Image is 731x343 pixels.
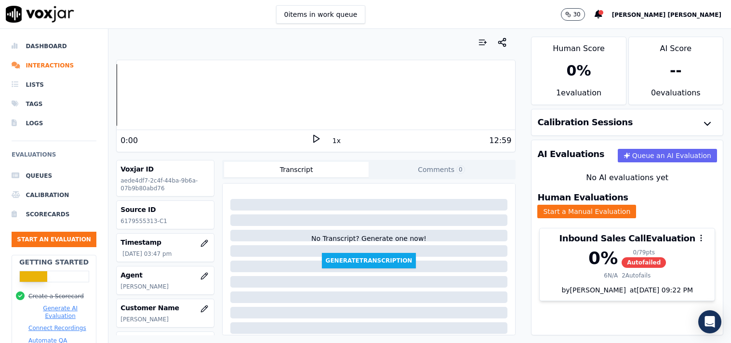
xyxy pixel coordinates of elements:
h3: Human Evaluations [537,193,628,202]
h6: Evaluations [12,149,96,166]
a: Scorecards [12,205,96,224]
button: Comments [369,162,514,177]
h3: Timestamp [120,237,210,247]
h2: Getting Started [19,257,89,267]
div: 0 % [567,62,591,79]
div: Open Intercom Messenger [698,310,721,333]
div: 2 Autofails [622,272,651,279]
button: Start an Evaluation [12,232,96,247]
h3: Source ID [120,205,210,214]
div: 12:59 [489,135,511,146]
div: at [DATE] 09:22 PM [626,285,693,295]
button: 1x [331,134,343,147]
div: by [PERSON_NAME] [540,285,715,301]
div: AI Score [629,37,723,54]
button: 30 [561,8,594,21]
h3: Calibration Sessions [537,118,633,127]
a: Calibration [12,185,96,205]
a: Interactions [12,56,96,75]
button: GenerateTranscription [322,253,416,268]
button: 0items in work queue [276,5,366,24]
a: Tags [12,94,96,114]
button: Transcript [224,162,369,177]
span: Autofailed [622,257,666,268]
div: No AI evaluations yet [539,172,715,184]
button: Start a Manual Evaluation [537,205,636,218]
button: Connect Recordings [28,324,86,332]
p: [PERSON_NAME] [120,316,210,323]
p: 30 [573,11,580,18]
h3: Agent [120,270,210,280]
a: Dashboard [12,37,96,56]
h3: Voxjar ID [120,164,210,174]
button: Queue an AI Evaluation [618,149,717,162]
div: 0 evaluation s [629,87,723,105]
button: Generate AI Evaluation [28,304,92,320]
div: 0:00 [120,135,138,146]
p: 6179555313-C1 [120,217,210,225]
div: 0 % [588,249,618,268]
a: Logs [12,114,96,133]
div: 6 N/A [604,272,618,279]
div: 0 / 79 pts [622,249,666,256]
div: No Transcript? Generate one now! [311,234,426,253]
button: 30 [561,8,585,21]
span: 0 [456,165,465,174]
p: [PERSON_NAME] [120,283,210,290]
button: [PERSON_NAME] [PERSON_NAME] [612,9,731,20]
div: Human Score [532,37,625,54]
div: 1 evaluation [532,87,625,105]
p: [DATE] 03:47 pm [122,250,210,258]
button: Create a Scorecard [28,292,84,300]
p: aede4df7-2c4f-44ba-9b6a-07b9b80abd76 [120,177,210,192]
h3: Customer Name [120,303,210,313]
a: Lists [12,75,96,94]
h3: AI Evaluations [537,150,604,158]
img: voxjar logo [6,6,74,23]
a: Queues [12,166,96,185]
div: -- [670,62,682,79]
span: [PERSON_NAME] [PERSON_NAME] [612,12,721,18]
